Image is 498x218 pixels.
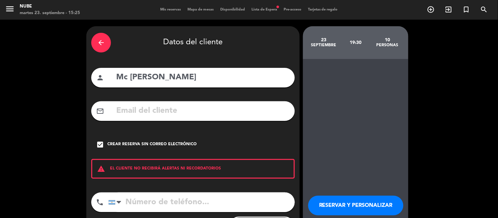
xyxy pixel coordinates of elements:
i: mail_outline [96,107,104,115]
div: Argentina: +54 [109,193,124,212]
div: EL CLIENTE NO RECIBIRÁ ALERTAS NI RECORDATORIOS [91,159,295,179]
input: Email del cliente [116,104,290,118]
i: search [480,6,488,13]
span: Mapa de mesas [184,8,217,11]
div: Datos del cliente [91,31,295,54]
span: Mis reservas [157,8,184,11]
span: Tarjetas de regalo [305,8,341,11]
span: fiber_manual_record [276,5,280,9]
input: Número de teléfono... [108,192,295,212]
i: phone [96,198,104,206]
span: Disponibilidad [217,8,248,11]
div: 23 [308,37,340,43]
i: check_box [96,141,104,149]
div: septiembre [308,43,340,48]
div: personas [372,43,403,48]
div: 19:30 [340,31,372,54]
button: RESERVAR Y PERSONALIZAR [308,196,403,215]
i: arrow_back [97,39,105,47]
div: Crear reserva sin correo electrónico [107,141,197,148]
i: exit_to_app [445,6,453,13]
i: person [96,74,104,82]
span: Lista de Espera [248,8,280,11]
div: Nube [20,3,80,10]
i: turned_in_not [463,6,470,13]
i: menu [5,4,15,14]
i: warning [92,165,110,173]
button: menu [5,4,15,16]
input: Nombre del cliente [116,71,290,84]
div: martes 23. septiembre - 15:25 [20,10,80,16]
div: 10 [372,37,403,43]
i: add_circle_outline [427,6,435,13]
span: Pre-acceso [280,8,305,11]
